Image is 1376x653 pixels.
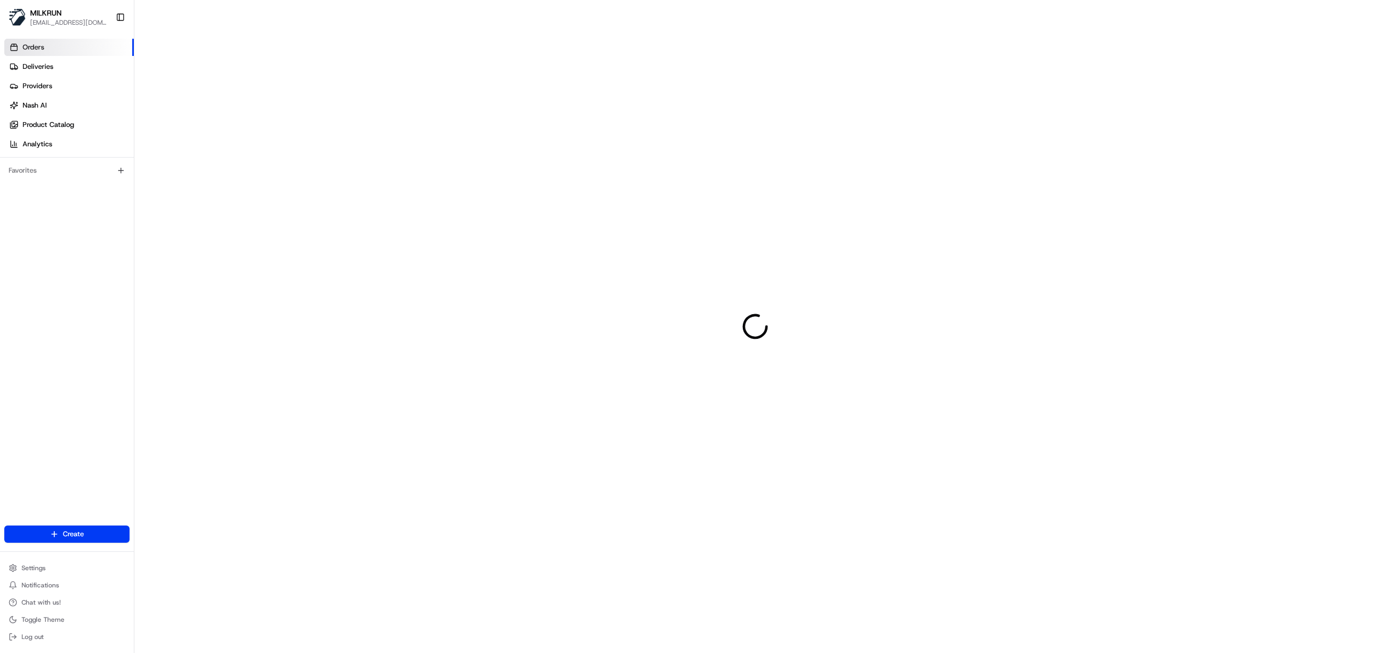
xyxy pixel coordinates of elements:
span: Nash AI [23,101,47,110]
a: Orders [4,39,134,56]
button: [EMAIL_ADDRESS][DOMAIN_NAME] [30,18,107,27]
img: MILKRUN [9,9,26,26]
button: MILKRUNMILKRUN[EMAIL_ADDRESS][DOMAIN_NAME] [4,4,111,30]
button: Notifications [4,578,130,593]
span: Providers [23,81,52,91]
a: Deliveries [4,58,134,75]
button: MILKRUN [30,8,62,18]
button: Chat with us! [4,595,130,610]
button: Log out [4,629,130,644]
a: Analytics [4,136,134,153]
div: Favorites [4,162,130,179]
span: Notifications [21,581,59,590]
span: Product Catalog [23,120,74,130]
a: Nash AI [4,97,134,114]
a: Providers [4,77,134,95]
span: Chat with us! [21,598,61,607]
span: Analytics [23,139,52,149]
span: Log out [21,633,44,641]
span: Create [63,529,84,539]
button: Create [4,526,130,543]
button: Toggle Theme [4,612,130,627]
button: Settings [4,560,130,576]
a: Product Catalog [4,116,134,133]
span: Deliveries [23,62,53,72]
span: Orders [23,42,44,52]
span: Toggle Theme [21,615,64,624]
span: Settings [21,564,46,572]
